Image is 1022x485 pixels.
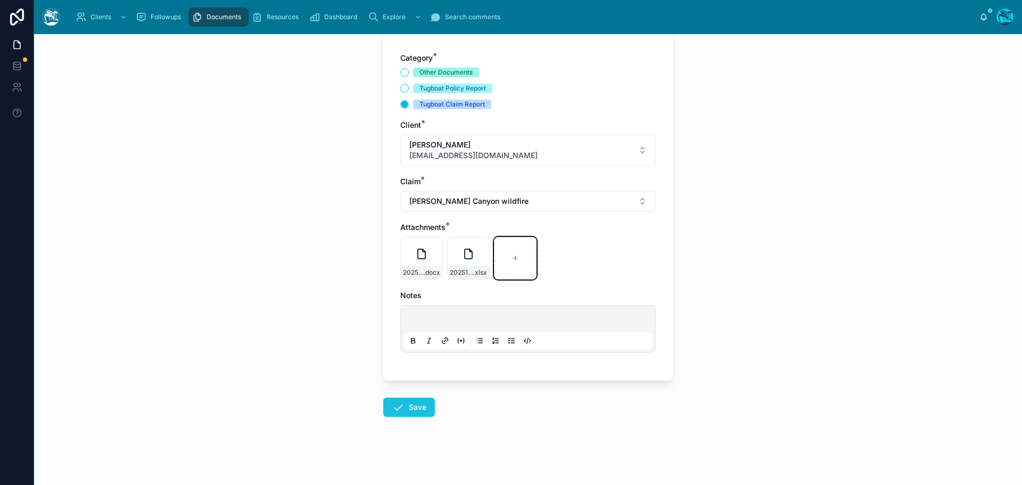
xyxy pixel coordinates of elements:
img: App logo [43,9,60,26]
span: Clients [90,13,111,21]
a: Explore [365,7,427,27]
div: Other Documents [419,68,473,77]
span: Category [400,53,433,62]
button: Select Button [400,135,656,166]
a: Resources [249,7,306,27]
span: 20251008_Settlement Organizer_Stout [450,268,473,277]
div: scrollable content [68,5,979,29]
span: [PERSON_NAME] [409,139,538,150]
span: .docx [424,268,440,277]
span: Followups [151,13,181,21]
span: Notes [400,291,422,300]
button: Select Button [400,191,656,211]
span: Dashboard [324,13,357,21]
span: Attachments [400,223,446,232]
a: Clients [72,7,133,27]
div: Tugboat Claim Report [419,100,485,109]
span: Claim [400,177,421,186]
span: Resources [267,13,299,21]
a: Dashboard [306,7,365,27]
span: .xlsx [473,268,487,277]
span: Search comments [445,13,500,21]
a: Search comments [427,7,508,27]
span: 20251008_Request for Clarification on Remaining Coverage Balances and Debris Removal Allocation_S... [403,268,424,277]
a: Documents [188,7,249,27]
span: Client [400,120,421,129]
div: Tugboat Policy Report [419,84,486,93]
span: [PERSON_NAME] Canyon wildfire [409,196,529,207]
span: Documents [207,13,241,21]
button: Save [383,398,435,417]
a: Followups [133,7,188,27]
span: [EMAIL_ADDRESS][DOMAIN_NAME] [409,150,538,161]
span: Explore [383,13,406,21]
